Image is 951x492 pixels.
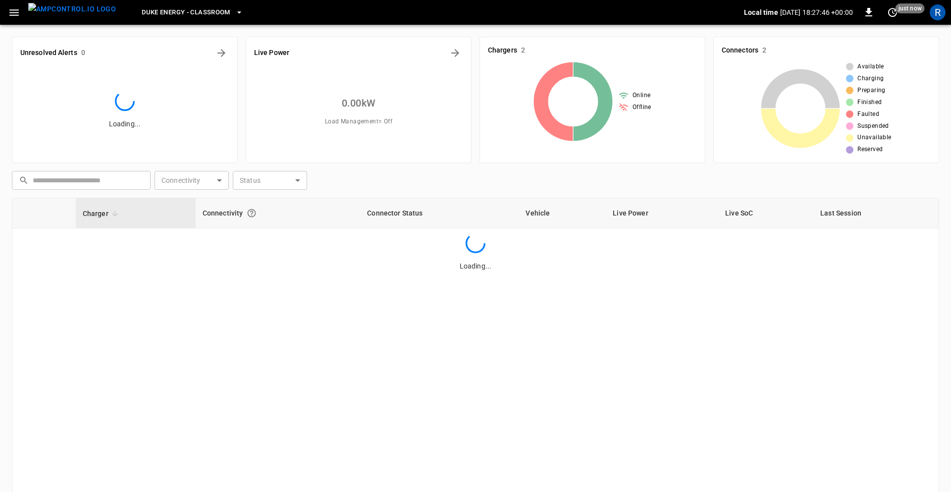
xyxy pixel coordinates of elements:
[606,198,718,228] th: Live Power
[460,262,491,270] span: Loading...
[521,45,525,56] h6: 2
[857,145,883,155] span: Reserved
[857,133,891,143] span: Unavailable
[20,48,77,58] h6: Unresolved Alerts
[109,120,141,128] span: Loading...
[83,208,121,219] span: Charger
[138,3,247,22] button: Duke Energy - Classroom
[762,45,766,56] h6: 2
[633,91,650,101] span: Online
[722,45,758,56] h6: Connectors
[930,4,946,20] div: profile-icon
[744,7,778,17] p: Local time
[203,204,354,222] div: Connectivity
[342,95,375,111] h6: 0.00 kW
[633,103,651,112] span: Offline
[857,121,889,131] span: Suspended
[885,4,900,20] button: set refresh interval
[718,198,813,228] th: Live SoC
[254,48,289,58] h6: Live Power
[142,7,230,18] span: Duke Energy - Classroom
[325,117,392,127] span: Load Management = Off
[780,7,853,17] p: [DATE] 18:27:46 +00:00
[813,198,939,228] th: Last Session
[857,98,882,108] span: Finished
[857,62,884,72] span: Available
[857,86,886,96] span: Preparing
[896,3,925,13] span: just now
[447,45,463,61] button: Energy Overview
[81,48,85,58] h6: 0
[857,109,879,119] span: Faulted
[360,198,519,228] th: Connector Status
[28,3,116,15] img: ampcontrol.io logo
[243,204,261,222] button: Connection between the charger and our software.
[857,74,884,84] span: Charging
[488,45,517,56] h6: Chargers
[213,45,229,61] button: All Alerts
[519,198,606,228] th: Vehicle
